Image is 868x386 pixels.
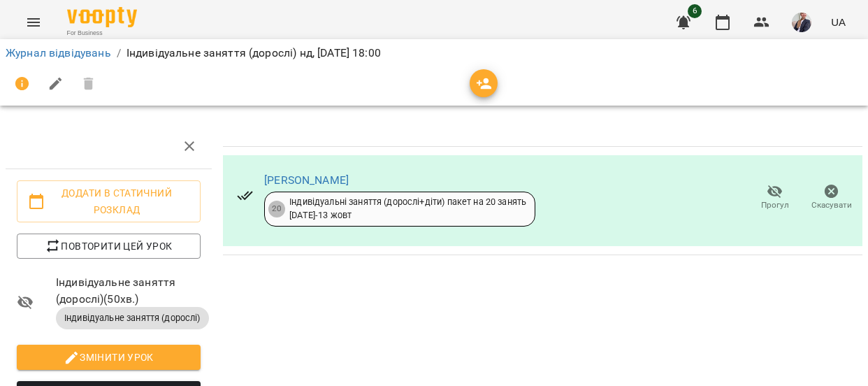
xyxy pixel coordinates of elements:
a: [PERSON_NAME] [264,173,349,187]
span: Змінити урок [28,349,189,366]
span: Індивідуальне заняття (дорослі) [56,312,209,324]
span: UA [831,15,846,29]
button: Повторити цей урок [17,234,201,259]
button: Прогул [746,178,803,217]
p: Індивідуальне заняття (дорослі) нд, [DATE] 18:00 [126,45,381,62]
button: Додати в статичний розклад [17,180,201,222]
nav: breadcrumb [6,45,862,62]
div: Індивідуальні заняття (дорослі+діти) пакет на 20 занять [DATE] - 13 жовт [289,196,526,222]
div: 20 [268,201,285,217]
img: Voopty Logo [67,7,137,27]
span: Індивідуальне заняття (дорослі) ( 50 хв. ) [56,274,201,307]
button: UA [825,9,851,35]
span: Скасувати [811,199,852,211]
span: Повторити цей урок [28,238,189,255]
span: 6 [688,4,702,18]
button: Menu [17,6,50,39]
span: For Business [67,29,137,38]
button: Скасувати [803,178,860,217]
img: 0c706f5057204141c24d13b3d2beadb5.jpg [792,13,811,32]
span: Прогул [761,199,789,211]
button: Змінити урок [17,345,201,370]
li: / [117,45,121,62]
a: Журнал відвідувань [6,46,111,59]
span: Додати в статичний розклад [28,185,189,218]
